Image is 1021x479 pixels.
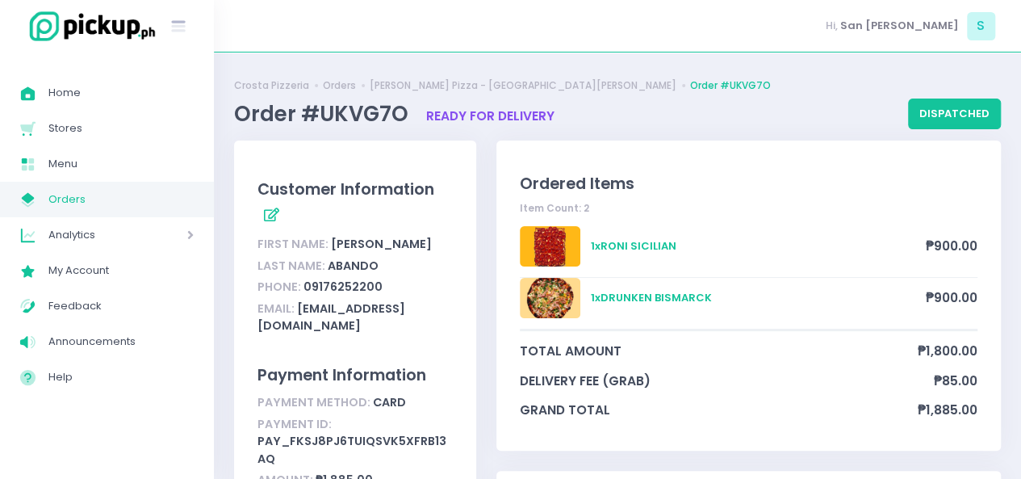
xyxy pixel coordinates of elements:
a: Order #UKVG7O [690,78,771,93]
span: grand total [520,401,917,419]
span: Home [48,82,194,103]
span: Help [48,367,194,388]
div: Item Count: 2 [520,201,977,216]
div: [PERSON_NAME] [257,233,452,255]
div: Payment Information [257,363,452,387]
span: Orders [48,189,194,210]
img: logo [20,9,157,44]
button: dispatched [908,99,1001,129]
span: ₱1,885.00 [918,401,977,419]
span: Payment Method: [257,394,370,410]
span: Menu [48,153,194,174]
span: S [967,12,995,40]
span: total amount [520,342,917,360]
span: Stores [48,118,194,139]
div: [EMAIL_ADDRESS][DOMAIN_NAME] [257,298,452,337]
span: My Account [48,260,194,281]
span: Phone: [257,279,301,295]
div: pay_fkSJ8Pj6TUiqSvk5xfRB13AQ [257,414,452,470]
a: Crosta Pizzeria [234,78,309,93]
span: San [PERSON_NAME] [840,18,959,34]
div: card [257,393,452,414]
span: Hi, [826,18,838,34]
span: Feedback [48,296,194,317]
span: ₱1,800.00 [918,342,977,360]
span: Analytics [48,225,141,246]
span: ready for delivery [426,107,554,124]
span: Order #UKVG7O [234,99,413,128]
span: Announcements [48,331,194,352]
span: delivery fee (grab) [520,372,933,390]
div: Ordered Items [520,172,977,195]
span: Payment ID: [257,416,332,432]
div: Customer Information [257,178,452,229]
a: Orders [323,78,356,93]
div: Abando [257,255,452,277]
a: [PERSON_NAME] Pizza - [GEOGRAPHIC_DATA][PERSON_NAME] [370,78,676,93]
span: Last Name: [257,258,325,274]
span: Email: [257,300,295,317]
div: 09176252200 [257,277,452,299]
span: First Name: [257,236,328,252]
span: ₱85.00 [934,372,977,390]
